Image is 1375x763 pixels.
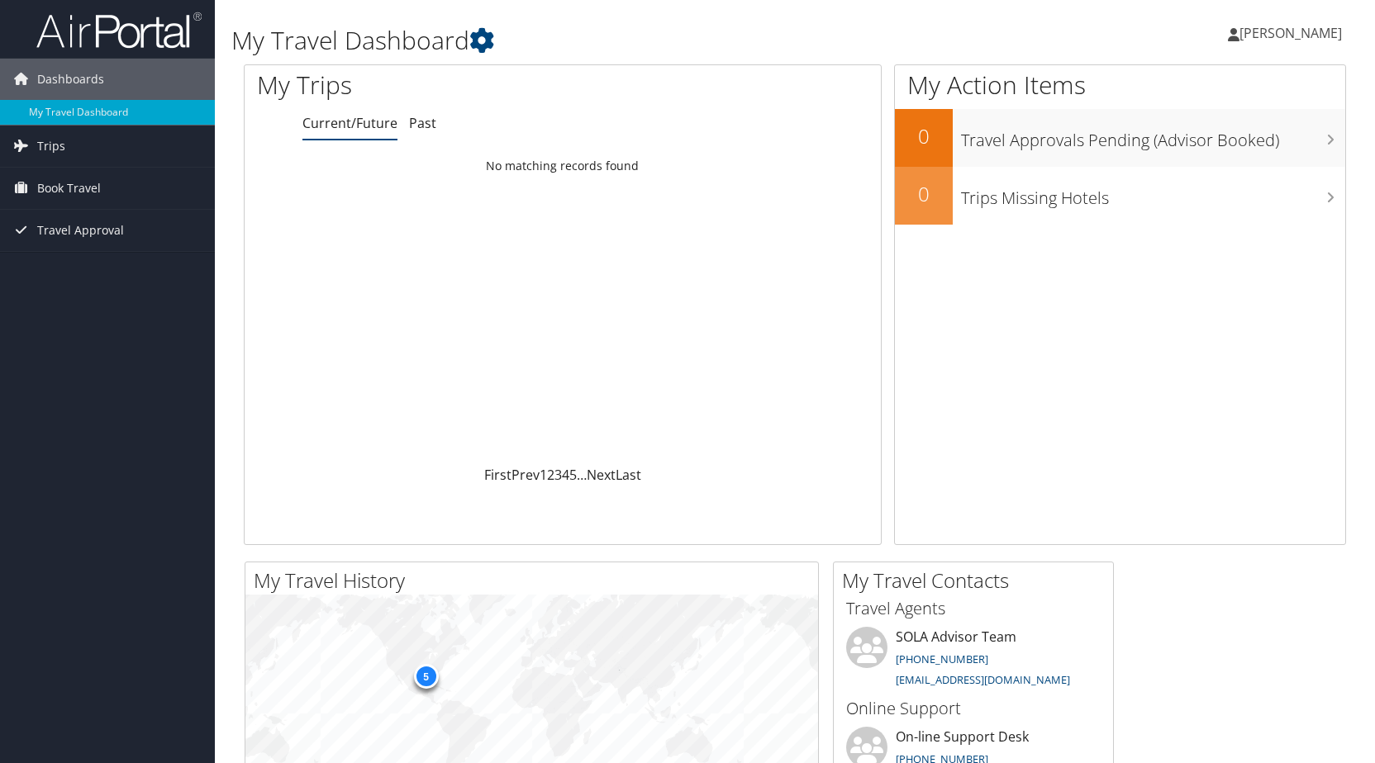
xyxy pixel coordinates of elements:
[838,627,1109,694] li: SOLA Advisor Team
[1239,24,1342,42] span: [PERSON_NAME]
[587,466,616,484] a: Next
[961,121,1345,152] h3: Travel Approvals Pending (Advisor Booked)
[577,466,587,484] span: …
[231,23,982,58] h1: My Travel Dashboard
[895,109,1345,167] a: 0Travel Approvals Pending (Advisor Booked)
[37,126,65,167] span: Trips
[37,210,124,251] span: Travel Approval
[511,466,540,484] a: Prev
[413,664,438,689] div: 5
[895,167,1345,225] a: 0Trips Missing Hotels
[569,466,577,484] a: 5
[257,68,603,102] h1: My Trips
[895,122,953,150] h2: 0
[409,114,436,132] a: Past
[1228,8,1358,58] a: [PERSON_NAME]
[547,466,554,484] a: 2
[616,466,641,484] a: Last
[895,180,953,208] h2: 0
[245,151,881,181] td: No matching records found
[961,178,1345,210] h3: Trips Missing Hotels
[302,114,397,132] a: Current/Future
[846,597,1101,620] h3: Travel Agents
[846,697,1101,720] h3: Online Support
[37,59,104,100] span: Dashboards
[484,466,511,484] a: First
[895,68,1345,102] h1: My Action Items
[254,566,818,595] h2: My Travel History
[896,672,1070,687] a: [EMAIL_ADDRESS][DOMAIN_NAME]
[896,652,988,666] a: [PHONE_NUMBER]
[37,168,101,209] span: Book Travel
[36,11,202,50] img: airportal-logo.png
[842,566,1113,595] h2: My Travel Contacts
[562,466,569,484] a: 4
[554,466,562,484] a: 3
[540,466,547,484] a: 1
